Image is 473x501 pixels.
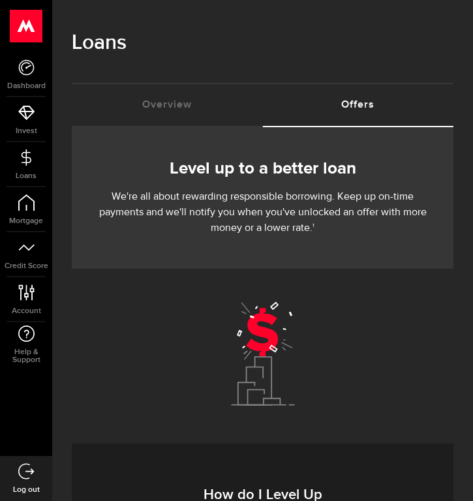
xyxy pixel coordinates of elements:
ul: Tabs Navigation [72,83,453,127]
h1: Loans [72,26,453,60]
sup: 1 [313,223,314,228]
p: We're all about rewarding responsible borrowing. Keep up on-time payments and we'll notify you wh... [91,189,434,236]
a: Offers [263,84,454,126]
a: Overview [72,84,263,126]
h2: Level up to a better loan [91,155,434,183]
